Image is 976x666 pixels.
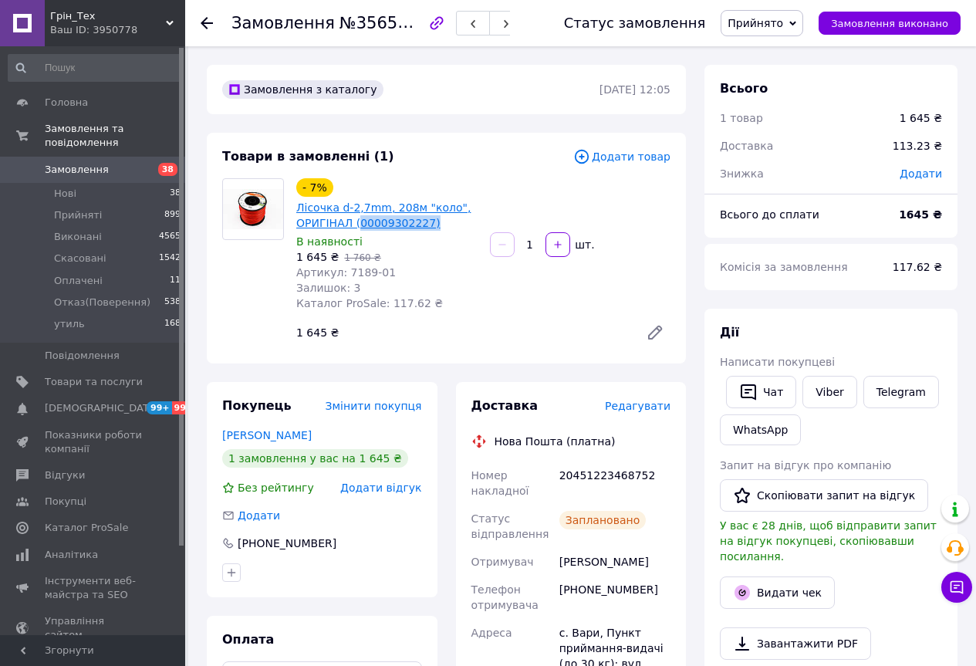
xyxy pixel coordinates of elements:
div: [PHONE_NUMBER] [236,536,338,551]
a: Завантажити PDF [720,627,871,660]
span: У вас є 28 днів, щоб відправити запит на відгук покупцеві, скопіювавши посилання. [720,519,937,563]
div: 1 645 ₴ [900,110,942,126]
span: Телефон отримувача [471,583,539,611]
span: Змінити покупця [326,400,422,412]
div: 1 замовлення у вас на 1 645 ₴ [222,449,408,468]
span: 899 [164,208,181,222]
span: Всього [720,81,768,96]
span: Покупець [222,398,292,413]
div: 113.23 ₴ [883,129,951,163]
button: Чат [726,376,796,408]
span: Номер накладної [471,469,529,497]
div: 1 645 ₴ [290,322,633,343]
button: Чат з покупцем [941,572,972,603]
span: Замовлення [45,163,109,177]
div: [PHONE_NUMBER] [556,576,674,619]
a: Лісочка d-2,7mm, 208м "коло", ОРИГІНАЛ (00009302227) [296,201,471,229]
div: Замовлення з каталогу [222,80,383,99]
a: Редагувати [640,317,670,348]
button: Видати чек [720,576,835,609]
span: Прийняті [54,208,102,222]
div: Повернутися назад [201,15,213,31]
time: [DATE] 12:05 [599,83,670,96]
span: 99+ [147,401,172,414]
span: Доставка [471,398,539,413]
span: 168 [164,317,181,331]
span: утиль [54,317,85,331]
span: 1 760 ₴ [344,252,380,263]
div: [PERSON_NAME] [556,548,674,576]
div: Заплановано [559,511,647,529]
div: Ваш ID: 3950778 [50,23,185,37]
span: Каталог ProSale [45,521,128,535]
span: Отримувач [471,556,534,568]
span: 1 645 ₴ [296,251,339,263]
span: 38 [158,163,177,176]
img: Лісочка d-2,7mm, 208м "коло", ОРИГІНАЛ (00009302227) [223,189,283,228]
div: Нова Пошта (платна) [491,434,620,449]
span: Замовлення та повідомлення [45,122,185,150]
span: Грін_Тех [50,9,166,23]
span: Залишок: 3 [296,282,361,294]
div: шт. [572,237,596,252]
div: 20451223468752 [556,461,674,505]
b: 1645 ₴ [899,208,942,221]
span: Показники роботи компанії [45,428,143,456]
a: Viber [802,376,856,408]
span: Додати товар [573,148,670,165]
span: №356542915 [339,13,449,32]
span: Виконані [54,230,102,244]
span: Доставка [720,140,773,152]
span: Дії [720,325,739,340]
span: Комісія за замовлення [720,261,848,273]
span: Каталог ProSale: 117.62 ₴ [296,297,443,309]
span: Запит на відгук про компанію [720,459,891,472]
span: 38 [170,187,181,201]
span: Замовлення виконано [831,18,948,29]
span: Написати покупцеві [720,356,835,368]
span: Додати [238,509,280,522]
div: - 7% [296,178,333,197]
span: В наявності [296,235,363,248]
span: 1542 [159,252,181,265]
span: Замовлення [231,14,335,32]
span: Оплачені [54,274,103,288]
span: Прийнято [728,17,783,29]
span: Знижка [720,167,764,180]
a: [PERSON_NAME] [222,429,312,441]
a: Telegram [863,376,939,408]
span: Редагувати [605,400,670,412]
span: Скасовані [54,252,106,265]
span: Інструменти веб-майстра та SEO [45,574,143,602]
span: Аналітика [45,548,98,562]
input: Пошук [8,54,182,82]
a: WhatsApp [720,414,801,445]
span: 4565 [159,230,181,244]
span: Нові [54,187,76,201]
span: 1 товар [720,112,763,124]
span: 117.62 ₴ [893,261,942,273]
span: Статус відправлення [471,512,549,540]
span: Товари в замовленні (1) [222,149,394,164]
span: Без рейтингу [238,482,314,494]
span: Повідомлення [45,349,120,363]
span: Додати [900,167,942,180]
button: Скопіювати запит на відгук [720,479,928,512]
span: Оплата [222,632,274,647]
span: Адреса [471,627,512,639]
span: [DEMOGRAPHIC_DATA] [45,401,159,415]
span: Всього до сплати [720,208,819,221]
button: Замовлення виконано [819,12,961,35]
span: Товари та послуги [45,375,143,389]
span: Управління сайтом [45,614,143,642]
span: Додати відгук [340,482,421,494]
span: 11 [170,274,181,288]
span: Отказ(Поверення) [54,296,150,309]
span: Відгуки [45,468,85,482]
span: Покупці [45,495,86,509]
span: Головна [45,96,88,110]
span: Артикул: 7189-01 [296,266,396,279]
span: 538 [164,296,181,309]
span: 99+ [172,401,198,414]
div: Статус замовлення [564,15,706,31]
